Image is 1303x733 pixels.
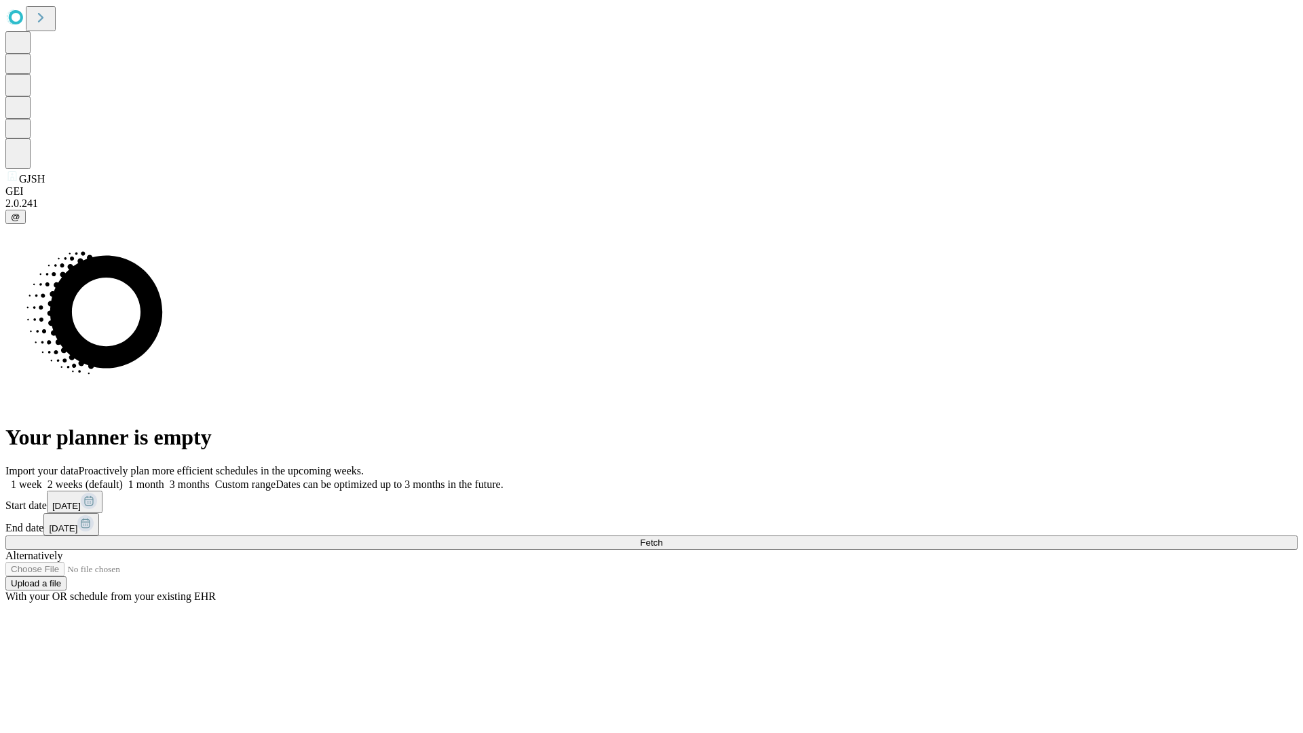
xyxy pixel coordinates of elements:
h1: Your planner is empty [5,425,1298,450]
span: Proactively plan more efficient schedules in the upcoming weeks. [79,465,364,476]
div: Start date [5,491,1298,513]
button: Upload a file [5,576,67,590]
button: Fetch [5,535,1298,550]
span: Fetch [640,538,662,548]
button: @ [5,210,26,224]
span: GJSH [19,173,45,185]
span: 1 month [128,478,164,490]
div: End date [5,513,1298,535]
span: 1 week [11,478,42,490]
span: @ [11,212,20,222]
span: [DATE] [49,523,77,533]
span: 3 months [170,478,210,490]
span: Import your data [5,465,79,476]
span: Alternatively [5,550,62,561]
span: [DATE] [52,501,81,511]
div: 2.0.241 [5,198,1298,210]
span: 2 weeks (default) [48,478,123,490]
span: Custom range [215,478,276,490]
div: GEI [5,185,1298,198]
span: Dates can be optimized up to 3 months in the future. [276,478,503,490]
button: [DATE] [47,491,102,513]
button: [DATE] [43,513,99,535]
span: With your OR schedule from your existing EHR [5,590,216,602]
